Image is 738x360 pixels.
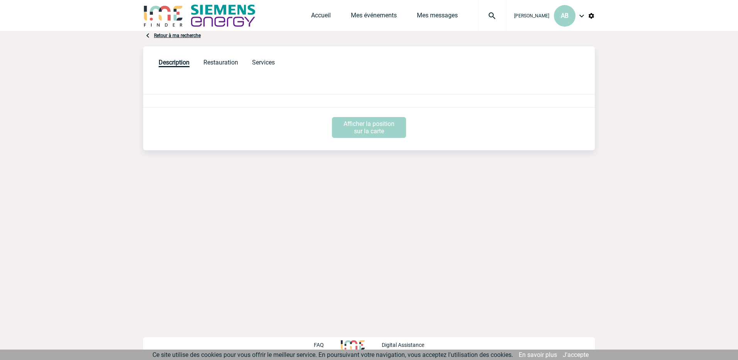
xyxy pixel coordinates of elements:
a: Mes événements [351,12,397,22]
span: [PERSON_NAME] [514,13,549,19]
a: FAQ [314,341,341,348]
a: Retour à ma recherche [154,33,201,38]
a: Accueil [311,12,331,22]
span: AB [561,12,569,19]
span: Ce site utilise des cookies pour vous offrir le meilleur service. En poursuivant votre navigation... [152,351,513,358]
span: Restauration [203,59,238,66]
span: Description [159,59,190,67]
img: IME-Finder [143,5,183,27]
a: J'accepte [563,351,589,358]
p: Digital Assistance [382,342,424,348]
a: En savoir plus [519,351,557,358]
p: FAQ [314,342,324,348]
span: Services [252,59,275,66]
a: Mes messages [417,12,458,22]
img: http://www.idealmeetingsevents.fr/ [341,340,365,350]
p: Afficher la position sur la carte [332,117,406,138]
